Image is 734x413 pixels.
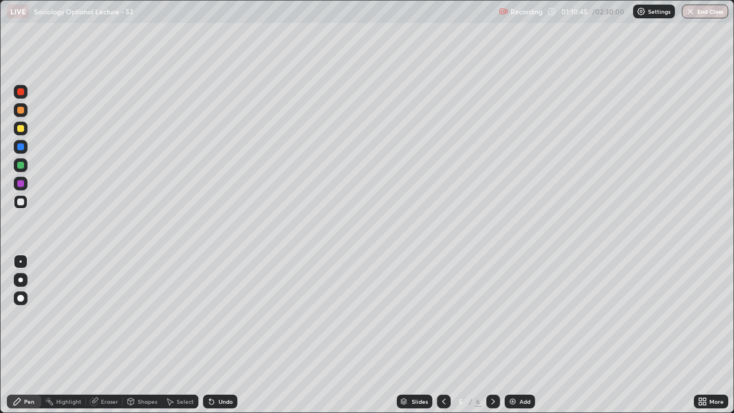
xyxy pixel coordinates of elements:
button: End Class [682,5,728,18]
img: end-class-cross [686,7,695,16]
img: recording.375f2c34.svg [499,7,508,16]
div: 6 [475,396,482,407]
div: Select [177,399,194,404]
div: / [469,398,473,405]
div: Pen [24,399,34,404]
div: Highlight [56,399,81,404]
div: Eraser [101,399,118,404]
img: class-settings-icons [637,7,646,16]
div: 5 [455,398,467,405]
div: More [709,399,724,404]
p: Settings [648,9,670,14]
p: Recording [510,7,542,16]
div: Slides [412,399,428,404]
div: Shapes [138,399,157,404]
p: LIVE [10,7,26,16]
img: add-slide-button [508,397,517,406]
p: Sociology Optional Lecture - 52 [34,7,133,16]
div: Undo [218,399,233,404]
div: Add [520,399,530,404]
